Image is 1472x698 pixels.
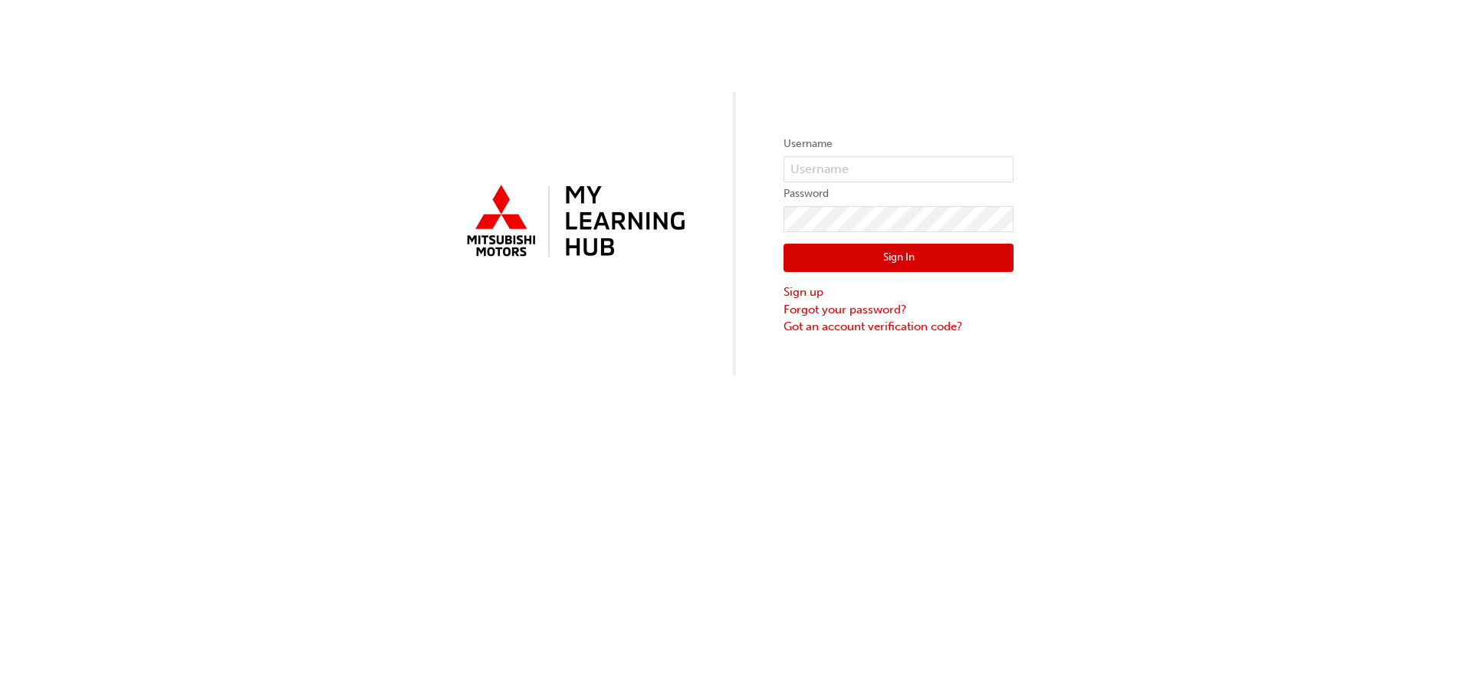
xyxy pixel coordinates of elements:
label: Password [784,185,1014,203]
a: Got an account verification code? [784,318,1014,336]
a: Sign up [784,283,1014,301]
label: Username [784,135,1014,153]
img: mmal [458,179,688,266]
a: Forgot your password? [784,301,1014,319]
button: Sign In [784,244,1014,273]
input: Username [784,156,1014,182]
